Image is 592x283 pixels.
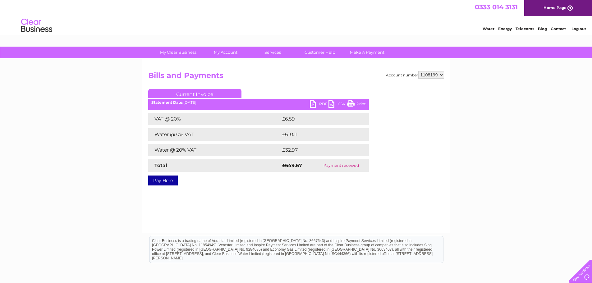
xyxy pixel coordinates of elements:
[294,47,346,58] a: Customer Help
[571,26,586,31] a: Log out
[148,89,241,98] a: Current Invoice
[483,26,494,31] a: Water
[148,113,281,125] td: VAT @ 20%
[151,100,183,105] b: Statement Date:
[314,159,369,172] td: Payment received
[148,100,369,105] div: [DATE]
[498,26,512,31] a: Energy
[328,100,347,109] a: CSV
[551,26,566,31] a: Contact
[538,26,547,31] a: Blog
[154,162,167,168] strong: Total
[21,16,53,35] img: logo.png
[200,47,251,58] a: My Account
[281,113,354,125] td: £6.59
[386,71,444,79] div: Account number
[148,144,281,156] td: Water @ 20% VAT
[282,162,302,168] strong: £649.67
[281,128,356,141] td: £610.11
[153,47,204,58] a: My Clear Business
[516,26,534,31] a: Telecoms
[310,100,328,109] a: PDF
[347,100,366,109] a: Print
[475,3,518,11] a: 0333 014 3131
[247,47,298,58] a: Services
[148,128,281,141] td: Water @ 0% VAT
[149,3,443,30] div: Clear Business is a trading name of Verastar Limited (registered in [GEOGRAPHIC_DATA] No. 3667643...
[148,176,178,185] a: Pay Here
[148,71,444,83] h2: Bills and Payments
[342,47,393,58] a: Make A Payment
[281,144,356,156] td: £32.97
